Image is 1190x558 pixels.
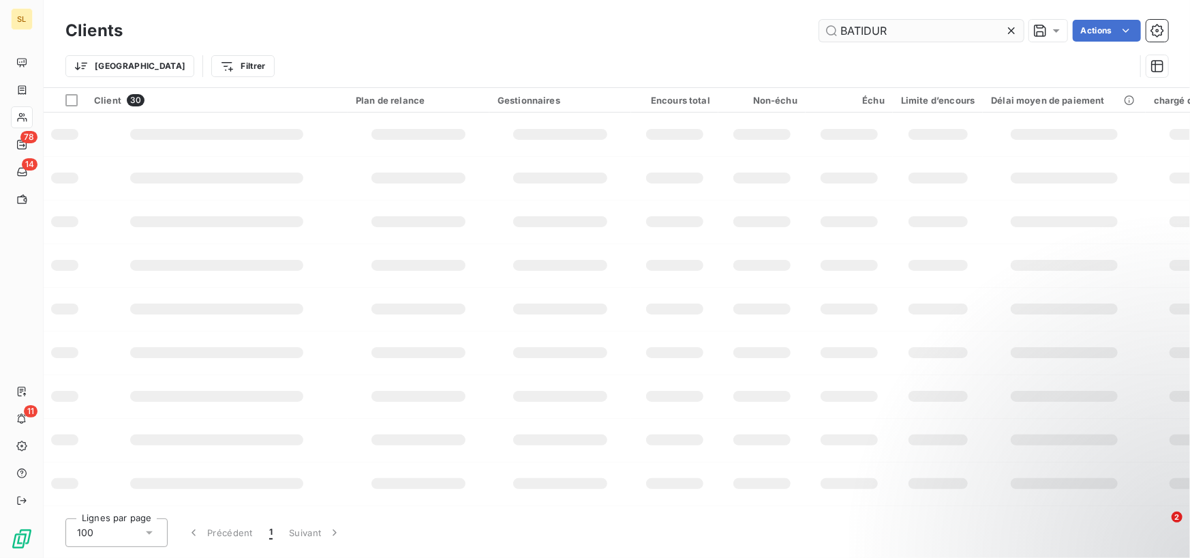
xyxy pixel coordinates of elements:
span: 14 [22,158,37,171]
button: [GEOGRAPHIC_DATA] [65,55,194,77]
span: 2 [1172,512,1183,523]
span: 30 [127,94,144,106]
h3: Clients [65,18,123,43]
span: 11 [24,405,37,417]
span: 100 [77,526,93,540]
div: Encours total [639,95,710,106]
div: Échu [814,95,885,106]
button: Filtrer [211,55,274,77]
input: Rechercher [819,20,1024,42]
iframe: Intercom live chat [1144,512,1176,544]
span: Client [94,95,121,106]
div: Limite d’encours [901,95,975,106]
button: Suivant [281,518,350,547]
div: Plan de relance [356,95,481,106]
div: Gestionnaires [498,95,623,106]
div: Délai moyen de paiement [991,95,1137,106]
span: 78 [20,131,37,143]
iframe: Intercom notifications message [917,426,1190,521]
img: Logo LeanPay [11,528,33,550]
button: Précédent [179,518,261,547]
button: Actions [1073,20,1141,42]
div: SL [11,8,33,30]
button: 1 [261,518,281,547]
span: 1 [269,526,273,540]
div: Non-échu [727,95,797,106]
